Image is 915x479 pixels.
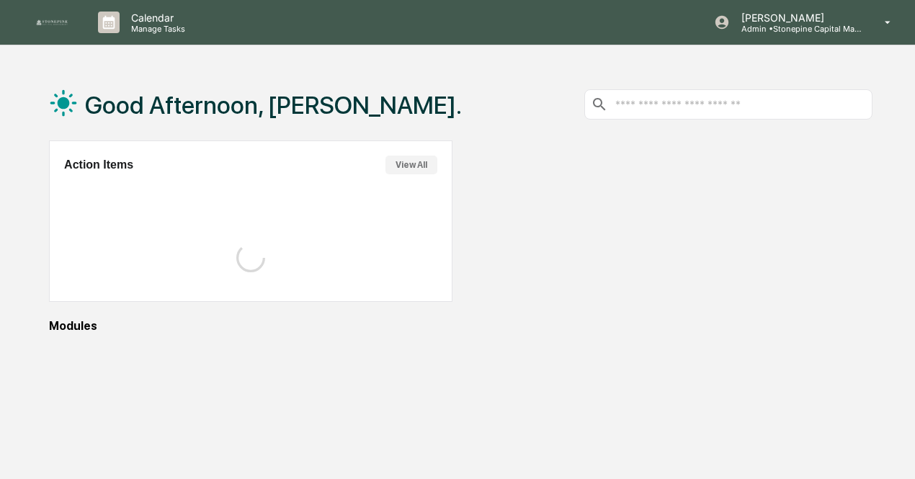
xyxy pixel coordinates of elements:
[730,12,864,24] p: [PERSON_NAME]
[120,24,192,34] p: Manage Tasks
[85,91,462,120] h1: Good Afternoon, [PERSON_NAME].
[385,156,437,174] button: View All
[64,158,133,171] h2: Action Items
[120,12,192,24] p: Calendar
[35,19,69,26] img: logo
[730,24,864,34] p: Admin • Stonepine Capital Management
[49,319,872,333] div: Modules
